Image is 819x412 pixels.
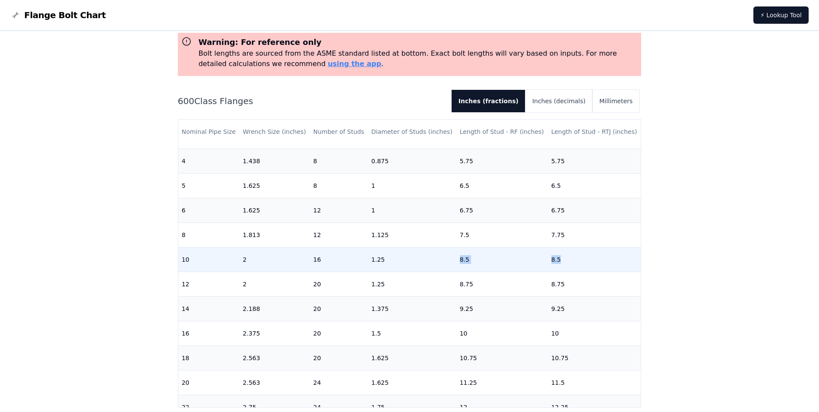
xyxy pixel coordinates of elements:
th: Length of Stud - RTJ (inches) [548,120,641,144]
td: 1.813 [239,222,310,247]
td: 1.25 [368,272,456,296]
th: Number of Studs [310,120,368,144]
td: 10 [456,321,548,345]
td: 5.75 [456,149,548,173]
td: 12 [310,198,368,222]
img: Flange Bolt Chart Logo [10,10,21,20]
td: 5.75 [548,149,641,173]
td: 8.75 [456,272,548,296]
td: 8.5 [456,247,548,272]
td: 14 [178,296,240,321]
th: Diameter of Studs (inches) [368,120,456,144]
td: 10.75 [548,345,641,370]
td: 9.25 [456,296,548,321]
td: 10 [178,247,240,272]
td: 10 [548,321,641,345]
td: 20 [310,321,368,345]
td: 1.625 [239,198,310,222]
td: 11.25 [456,370,548,395]
td: 2.563 [239,370,310,395]
td: 9.25 [548,296,641,321]
td: 12 [178,272,240,296]
td: 8 [178,222,240,247]
td: 8.75 [548,272,641,296]
h3: Warning: For reference only [199,36,638,48]
td: 1.375 [368,296,456,321]
span: Flange Bolt Chart [24,9,106,21]
td: 1.625 [368,370,456,395]
th: Nominal Pipe Size [178,120,240,144]
a: Flange Bolt Chart LogoFlange Bolt Chart [10,9,106,21]
a: using the app [328,60,381,68]
td: 12 [310,222,368,247]
td: 1 [368,173,456,198]
td: 2 [239,247,310,272]
td: 8 [310,173,368,198]
td: 1.625 [239,173,310,198]
td: 7.5 [456,222,548,247]
td: 16 [178,321,240,345]
td: 6.5 [456,173,548,198]
td: 6.75 [548,198,641,222]
td: 1 [368,198,456,222]
a: ⚡ Lookup Tool [753,6,809,24]
td: 6 [178,198,240,222]
td: 1.625 [368,345,456,370]
th: Wrench Size (inches) [239,120,310,144]
td: 1.438 [239,149,310,173]
td: 16 [310,247,368,272]
td: 2 [239,272,310,296]
td: 1.25 [368,247,456,272]
button: Inches (decimals) [525,90,592,112]
td: 8.5 [548,247,641,272]
td: 2.188 [239,296,310,321]
p: Bolt lengths are sourced from the ASME standard listed at bottom. Exact bolt lengths will vary ba... [199,48,638,69]
td: 6.75 [456,198,548,222]
td: 7.75 [548,222,641,247]
td: 24 [310,370,368,395]
td: 20 [178,370,240,395]
td: 20 [310,345,368,370]
h2: 600 Class Flanges [178,95,445,107]
button: Millimeters [592,90,639,112]
td: 20 [310,272,368,296]
td: 6.5 [548,173,641,198]
td: 1.5 [368,321,456,345]
td: 8 [310,149,368,173]
td: 1.125 [368,222,456,247]
td: 4 [178,149,240,173]
button: Inches (fractions) [452,90,525,112]
td: 18 [178,345,240,370]
td: 11.5 [548,370,641,395]
td: 2.375 [239,321,310,345]
th: Length of Stud - RF (inches) [456,120,548,144]
td: 10.75 [456,345,548,370]
td: 0.875 [368,149,456,173]
td: 2.563 [239,345,310,370]
td: 5 [178,173,240,198]
td: 20 [310,296,368,321]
